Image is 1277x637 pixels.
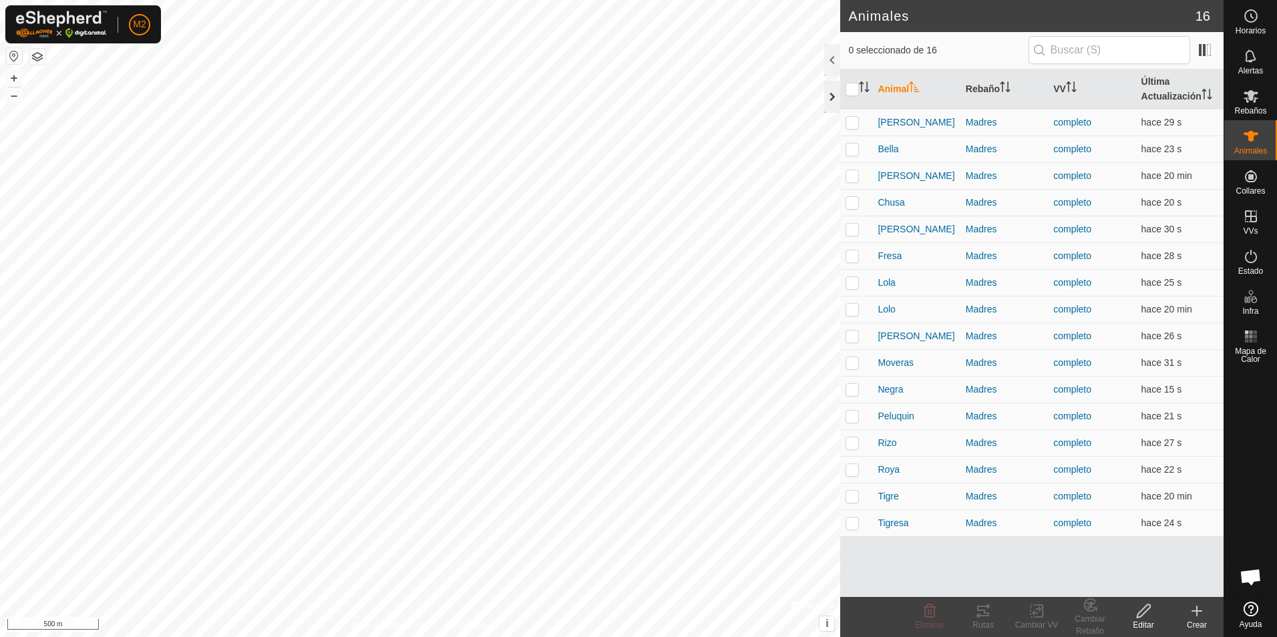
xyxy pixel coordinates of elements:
a: completo [1053,491,1091,501]
span: Rizo [878,436,896,450]
span: VVs [1243,227,1258,235]
div: Rutas [956,619,1010,631]
a: Política de Privacidad [351,620,428,632]
span: 9 sept 2025, 9:45 [1141,464,1182,475]
div: Madres [966,116,1043,130]
div: Madres [966,196,1043,210]
th: Rebaño [960,69,1048,110]
span: [PERSON_NAME] [878,169,954,183]
span: Infra [1242,307,1258,315]
span: Collares [1236,187,1265,195]
div: Editar [1117,619,1170,631]
div: Madres [966,329,1043,343]
div: Madres [966,489,1043,503]
span: Horarios [1236,27,1266,35]
p-sorticon: Activar para ordenar [909,83,920,94]
div: Madres [966,249,1043,263]
span: Peluquin [878,409,914,423]
span: 9 sept 2025, 9:45 [1141,331,1182,341]
span: [PERSON_NAME] [878,116,954,130]
a: completo [1053,517,1091,528]
button: + [6,70,22,86]
img: Logo Gallagher [16,11,107,38]
span: Tigresa [878,516,908,530]
span: 9 sept 2025, 9:25 [1141,491,1192,501]
a: Ayuda [1224,596,1277,634]
a: completo [1053,170,1091,181]
div: Madres [966,276,1043,290]
a: Contáctenos [444,620,489,632]
a: completo [1053,304,1091,314]
div: Crear [1170,619,1224,631]
a: completo [1053,224,1091,234]
span: Alertas [1238,67,1263,75]
span: Ayuda [1240,620,1262,628]
span: 9 sept 2025, 9:45 [1141,357,1182,368]
span: Chusa [878,196,904,210]
div: Madres [966,516,1043,530]
span: 16 [1196,6,1210,26]
th: Animal [872,69,960,110]
a: completo [1053,250,1091,261]
th: VV [1048,69,1135,110]
span: [PERSON_NAME] [878,222,954,236]
button: Capas del Mapa [29,49,45,65]
span: Eliminar [915,620,944,630]
div: Madres [966,356,1043,370]
p-sorticon: Activar para ordenar [1000,83,1011,94]
p-sorticon: Activar para ordenar [859,83,870,94]
span: Lola [878,276,895,290]
span: 9 sept 2025, 9:45 [1141,197,1182,208]
a: completo [1053,437,1091,448]
input: Buscar (S) [1029,36,1190,64]
span: 9 sept 2025, 9:25 [1141,304,1192,314]
a: completo [1053,331,1091,341]
span: Negra [878,383,903,397]
span: i [826,618,828,629]
span: Moveras [878,356,914,370]
span: 9 sept 2025, 9:45 [1141,517,1182,528]
button: – [6,87,22,103]
span: M2 [133,17,146,31]
span: Estado [1238,267,1263,275]
span: 9 sept 2025, 9:25 [1141,170,1192,181]
span: Lolo [878,302,895,316]
div: Madres [966,383,1043,397]
div: Cambiar Rebaño [1063,613,1117,637]
span: 9 sept 2025, 9:45 [1141,411,1182,421]
div: Madres [966,302,1043,316]
span: Tigre [878,489,898,503]
button: i [819,616,834,631]
span: Animales [1234,147,1267,155]
span: 9 sept 2025, 9:45 [1141,277,1182,288]
a: completo [1053,144,1091,154]
a: completo [1053,197,1091,208]
div: Madres [966,463,1043,477]
button: Restablecer Mapa [6,48,22,64]
span: 9 sept 2025, 9:45 [1141,437,1182,448]
a: completo [1053,411,1091,421]
p-sorticon: Activar para ordenar [1066,83,1077,94]
span: 9 sept 2025, 9:45 [1141,144,1182,154]
span: 0 seleccionado de 16 [848,43,1028,57]
span: 9 sept 2025, 9:45 [1141,250,1182,261]
a: completo [1053,384,1091,395]
span: Fresa [878,249,902,263]
th: Última Actualización [1136,69,1224,110]
a: completo [1053,117,1091,128]
p-sorticon: Activar para ordenar [1202,91,1212,101]
a: completo [1053,357,1091,368]
div: Madres [966,222,1043,236]
span: [PERSON_NAME] [878,329,954,343]
div: Madres [966,142,1043,156]
div: Cambiar VV [1010,619,1063,631]
span: 9 sept 2025, 9:45 [1141,384,1182,395]
a: completo [1053,277,1091,288]
span: Mapa de Calor [1228,347,1274,363]
span: Rebaños [1234,107,1266,115]
a: completo [1053,464,1091,475]
span: Roya [878,463,900,477]
span: 9 sept 2025, 9:45 [1141,117,1182,128]
span: Bella [878,142,898,156]
div: Madres [966,409,1043,423]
